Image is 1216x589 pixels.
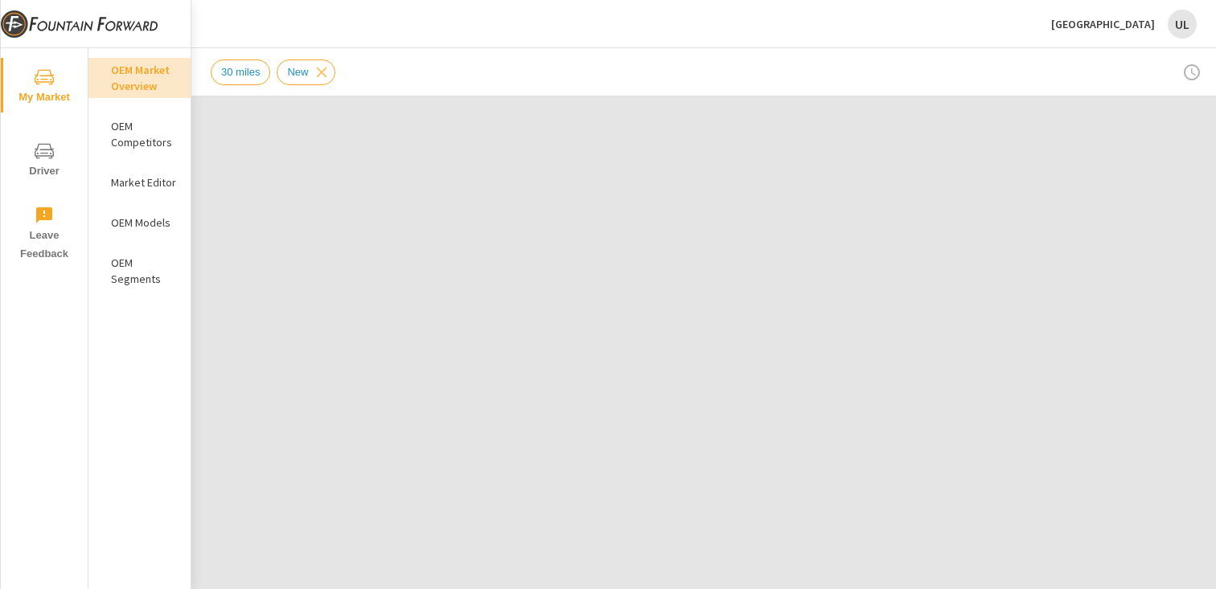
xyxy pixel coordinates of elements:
[1168,10,1197,39] div: UL
[277,66,318,78] span: New
[111,255,178,287] p: OEM Segments
[1,48,88,270] div: nav menu
[6,141,83,181] span: Driver
[88,58,191,98] div: OEM Market Overview
[88,211,191,235] div: OEM Models
[111,118,178,150] p: OEM Competitors
[1051,17,1155,31] p: [GEOGRAPHIC_DATA]
[88,251,191,291] div: OEM Segments
[6,67,83,107] span: My Market
[88,114,191,154] div: OEM Competitors
[88,170,191,194] div: Market Editor
[111,62,178,94] p: OEM Market Overview
[212,66,269,78] span: 30 miles
[277,59,335,85] div: New
[6,206,83,264] span: Leave Feedback
[111,215,178,231] p: OEM Models
[111,174,178,190] p: Market Editor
